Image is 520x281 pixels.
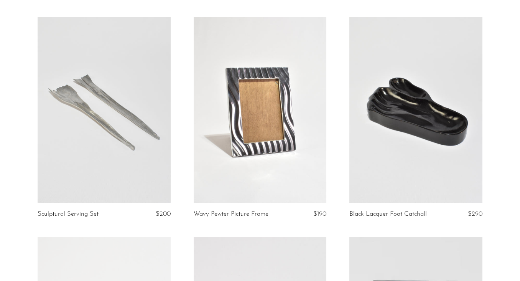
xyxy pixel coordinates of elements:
[156,211,171,217] span: $200
[349,211,427,218] a: Black Lacquer Foot Catchall
[38,211,99,218] a: Sculptural Serving Set
[194,211,268,218] a: Wavy Pewter Picture Frame
[468,211,482,217] span: $290
[313,211,326,217] span: $190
